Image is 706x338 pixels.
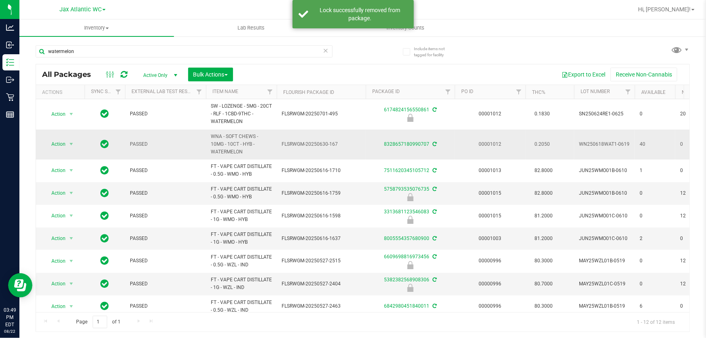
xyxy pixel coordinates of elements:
span: 1 - 12 of 12 items [630,316,681,328]
span: Include items not tagged for facility [414,46,454,58]
span: 81.2000 [530,210,557,222]
span: select [66,210,76,221]
span: Sync from Compliance System [431,236,437,241]
a: 00000996 [479,258,502,264]
span: JUN25WMO01C-0610 [579,235,630,242]
a: 00001012 [479,141,502,147]
span: 82.8000 [530,165,557,176]
span: In Sync [101,233,109,244]
span: MAY25WZL01C-0519 [579,280,630,288]
inline-svg: Retail [6,93,14,101]
span: 0 [640,189,670,197]
a: 00001013 [479,168,502,173]
span: 0 [640,257,670,265]
span: Action [44,138,66,150]
a: 00001015 [479,190,502,196]
a: Lot Number [581,89,610,94]
a: Available [641,89,666,95]
a: Sync Status [91,89,122,94]
span: PASSED [130,110,201,118]
span: Action [44,301,66,312]
span: Sync from Compliance System [431,141,437,147]
span: 0 [640,212,670,220]
span: Sync from Compliance System [431,254,437,259]
p: 08/22 [4,328,16,334]
span: FLSRWGM-20250701-495 [282,110,361,118]
span: FT - VAPE CART DISTILLATE - 1G - WMO - HYB [211,231,272,246]
div: Newly Received [365,114,456,122]
a: 7511620345105712 [384,168,429,173]
span: PASSED [130,189,201,197]
span: In Sync [101,300,109,312]
span: 81.2000 [530,233,557,244]
a: 3313681123546083 [384,209,429,215]
span: select [66,301,76,312]
input: Search Package ID, Item Name, SKU, Lot or Part Number... [36,45,333,57]
span: 0 [640,280,670,288]
span: FT - VAPE CART DISTILLATE - 0.5G - WZL - IND [211,299,272,314]
input: 1 [93,316,107,328]
span: JUN25WMO01C-0610 [579,212,630,220]
span: In Sync [101,210,109,221]
span: Action [44,255,66,267]
div: Launch Hold [365,261,456,269]
span: Jax Atlantic WC [59,6,102,13]
span: FT - VAPE CART DISTILLATE - 0.5G - WMO - HYB [211,185,272,201]
span: FLSRWGM-20250630-167 [282,140,361,148]
span: FT - VAPE CART DISTILLATE - 1G - WMO - HYB [211,208,272,223]
span: FLSRWGM-20250616-1637 [282,235,361,242]
inline-svg: Reports [6,111,14,119]
a: 00000996 [479,281,502,287]
a: Filter [512,85,526,99]
a: Inventory [19,19,174,36]
span: Action [44,108,66,120]
span: FLSRWGM-20250527-2463 [282,302,361,310]
span: All Packages [42,70,99,79]
span: PASSED [130,280,201,288]
a: Filter [193,85,206,99]
a: 00001015 [479,213,502,219]
span: 82.8000 [530,187,557,199]
span: MAY25WZL01B-0519 [579,302,630,310]
span: 80.7000 [530,278,557,290]
span: select [66,165,76,176]
div: Newly Received [365,216,456,224]
span: In Sync [101,108,109,119]
a: PO ID [461,89,473,94]
span: Sync from Compliance System [431,209,437,215]
a: Lab Results [174,19,329,36]
span: Action [44,165,66,176]
a: 5758793535076735 [384,186,429,192]
span: Page of 1 [69,316,127,328]
inline-svg: Inventory [6,58,14,66]
a: 8005554357680900 [384,236,429,241]
div: Newly Received [365,193,456,201]
span: FLSRWGM-20250616-1598 [282,212,361,220]
a: 6609698816973456 [384,254,429,259]
div: Actions [42,89,81,95]
span: PASSED [130,212,201,220]
span: FT - VAPE CART DISTILLATE - 0.5G - WZL - IND [211,253,272,269]
a: Package ID [372,89,400,94]
span: FLSRWGM-20250527-2515 [282,257,361,265]
a: Item Name [212,89,238,94]
a: Filter [621,85,635,99]
span: JUN25WMO01B-0610 [579,189,630,197]
a: 6842980451840011 [384,303,429,309]
span: Hi, [PERSON_NAME]! [638,6,691,13]
a: Filter [263,85,277,99]
span: Inventory [19,24,174,32]
span: Sync from Compliance System [431,303,437,309]
span: Clear [323,45,329,56]
span: Sync from Compliance System [431,186,437,192]
span: Bulk Actions [193,71,228,78]
span: Sync from Compliance System [431,107,437,113]
span: 80.3000 [530,300,557,312]
span: Action [44,210,66,221]
span: 1 [640,167,670,174]
span: select [66,138,76,150]
iframe: Resource center [8,273,32,298]
span: select [66,187,76,199]
span: In Sync [101,165,109,176]
span: 40 [640,140,670,148]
